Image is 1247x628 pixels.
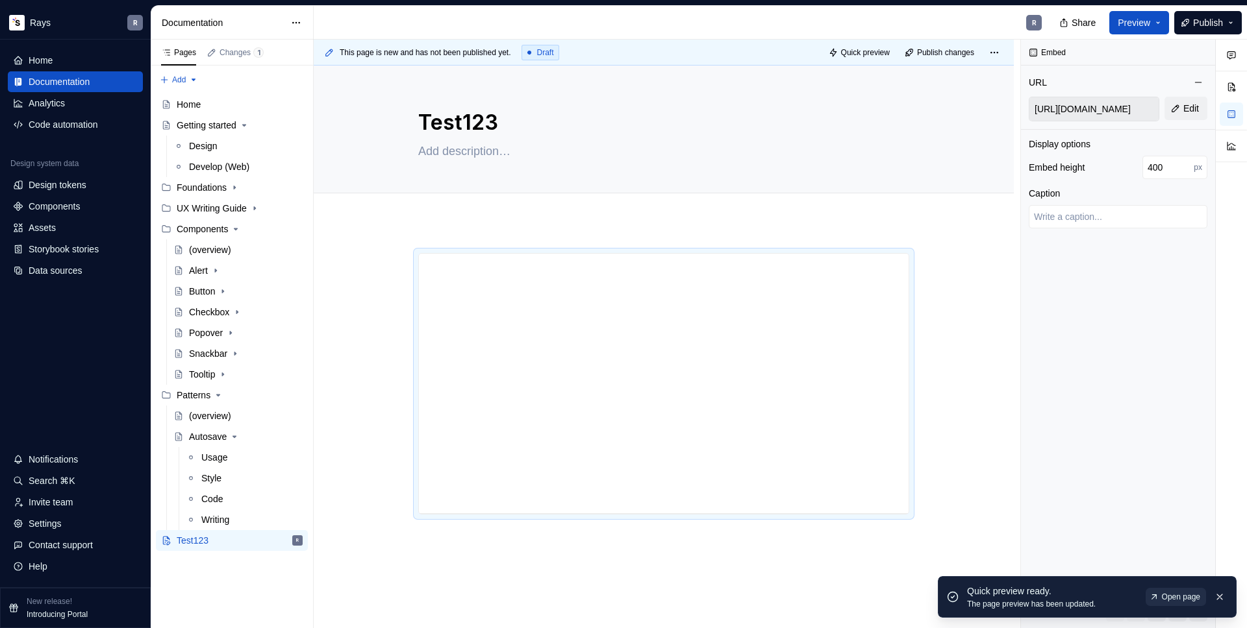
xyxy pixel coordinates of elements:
a: Button [168,281,308,302]
a: Settings [8,513,143,534]
div: The page preview has been updated. [967,599,1138,609]
div: R [296,534,299,547]
div: Contact support [29,538,93,551]
div: R [1032,18,1037,28]
p: Introducing Portal [27,609,88,620]
button: Preview [1109,11,1169,34]
span: Add [172,75,186,85]
a: Popover [168,322,308,343]
p: px [1194,162,1202,173]
button: Publish changes [901,43,980,62]
div: Home [29,54,53,67]
a: (overview) [168,239,308,260]
a: Home [8,50,143,71]
div: Usage [201,451,227,464]
button: Notifications [8,449,143,470]
div: (overview) [189,243,231,256]
div: Patterns [177,389,210,402]
a: Invite team [8,492,143,513]
div: Display options [1029,138,1090,151]
span: Share [1072,16,1096,29]
div: Components [29,200,80,213]
div: Patterns [156,385,308,405]
a: Snackbar [168,343,308,364]
span: Publish changes [917,47,974,58]
a: Storybook stories [8,239,143,260]
div: Help [29,560,47,573]
div: Tooltip [189,368,215,381]
div: Settings [29,517,62,530]
button: Search ⌘K [8,470,143,491]
input: 100 [1142,156,1194,179]
a: Develop (Web) [168,156,308,177]
a: Analytics [8,93,143,114]
div: Design system data [10,158,79,169]
div: Button [189,285,215,298]
a: Alert [168,260,308,281]
div: Popover [189,326,223,339]
a: Getting started [156,115,308,136]
button: Publish [1174,11,1242,34]
a: Test123R [156,530,308,551]
a: Assets [8,217,143,238]
div: Style [201,472,221,485]
div: Develop (Web) [189,160,249,173]
div: (overview) [189,409,231,422]
a: Code automation [8,114,143,135]
div: Test123 [177,534,208,547]
span: Preview [1118,16,1150,29]
div: Foundations [177,181,227,194]
div: Pages [161,47,196,58]
a: Checkbox [168,302,308,322]
div: Page tree [156,94,308,551]
button: Share [1053,11,1104,34]
div: URL [1029,76,1047,89]
a: (overview) [168,405,308,426]
div: R [133,18,138,28]
div: Foundations [156,177,308,198]
a: Writing [181,509,308,530]
div: Components [156,219,308,239]
div: Quick preview ready. [967,585,1138,598]
button: Edit [1165,97,1207,120]
div: Home [177,98,201,111]
div: UX Writing Guide [156,198,308,219]
a: Autosave [168,426,308,447]
div: Design tokens [29,178,86,191]
a: Design [168,136,308,156]
button: Help [8,556,143,577]
span: Draft [537,47,554,58]
div: Alert [189,264,208,277]
div: Design [189,139,218,152]
div: Writing [201,513,229,526]
div: UX Writing Guide [177,202,247,215]
a: Home [156,94,308,115]
a: Tooltip [168,364,308,385]
button: RaysR [3,8,148,36]
span: Edit [1183,102,1199,115]
div: Code automation [29,118,98,131]
div: Documentation [162,16,284,29]
div: Changes [220,47,264,58]
a: Code [181,489,308,509]
p: New release! [27,596,72,607]
div: Autosave [189,430,227,443]
div: Checkbox [189,306,229,319]
a: Design tokens [8,175,143,195]
img: 6d3517f2-c9be-42ef-a17d-43333b4a1852.png [9,15,25,30]
div: Code [201,492,223,505]
div: Notifications [29,453,78,466]
textarea: Test123 [416,107,907,138]
div: Data sources [29,264,82,277]
div: Assets [29,221,56,234]
a: Documentation [8,71,143,92]
div: Getting started [177,119,236,132]
a: Data sources [8,260,143,281]
button: Add [156,71,202,89]
span: Open page [1162,592,1200,602]
div: Embed height [1029,161,1085,174]
div: Rays [30,16,51,29]
span: Quick preview [841,47,890,58]
a: Components [8,196,143,217]
div: Caption [1029,187,1060,200]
